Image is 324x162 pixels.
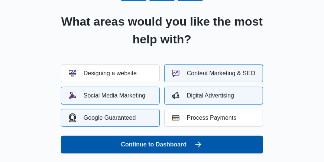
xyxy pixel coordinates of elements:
div: Content Marketing & SEO [172,70,255,77]
div: Google Guaranteed [69,113,136,122]
div: Social Media Marketing [69,92,145,99]
button: Designing a website [61,65,160,82]
button: Content Marketing & SEO [164,65,263,82]
button: Social Media Marketing [61,87,160,105]
h2: What areas would you like the most help with? [52,13,272,48]
div: Digital Advertising [172,92,234,99]
button: Continue to Dashboard [61,136,263,153]
div: Process Payments [172,114,236,122]
button: Process Payments [164,109,263,127]
div: Designing a website [69,70,137,77]
button: Digital Advertising [164,87,263,105]
button: Google Guaranteed [61,109,160,127]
